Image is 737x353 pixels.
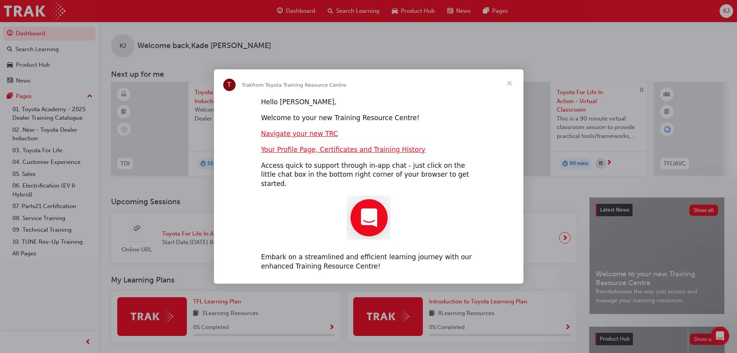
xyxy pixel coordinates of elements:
[261,130,338,138] a: Navigate your new TRC
[252,82,346,88] span: from Toyota Training Resource Centre
[223,79,236,91] div: Profile image for Trak
[261,114,476,123] div: Welcome to your new Training Resource Centre!
[261,98,476,107] div: Hello [PERSON_NAME],
[261,253,476,271] div: Embark on a streamlined and efficient learning journey with our enhanced Training Resource Centre!
[261,161,476,189] div: Access quick to support through in-app chat - just click on the little chat box in the bottom rig...
[261,146,426,153] a: Your Profile Page, Certificates and Training History
[496,69,523,97] span: Close
[242,82,252,88] span: Trak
